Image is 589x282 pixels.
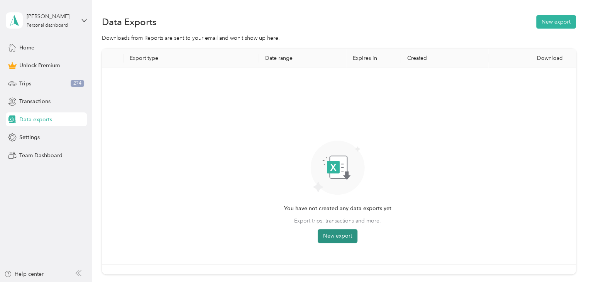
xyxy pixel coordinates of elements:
[19,133,40,141] span: Settings
[71,80,84,87] span: 274
[19,80,31,88] span: Trips
[19,61,60,70] span: Unlock Premium
[27,12,75,20] div: [PERSON_NAME]
[19,116,52,124] span: Data exports
[318,229,357,243] button: New export
[27,23,68,28] div: Personal dashboard
[346,49,401,68] th: Expires in
[401,49,488,68] th: Created
[19,97,51,105] span: Transactions
[124,49,259,68] th: Export type
[536,15,576,29] button: New export
[284,204,391,213] span: You have not created any data exports yet
[294,217,381,225] span: Export trips, transactions and more.
[4,270,44,278] button: Help center
[494,55,569,61] div: Download
[259,49,346,68] th: Date range
[19,44,34,52] span: Home
[19,151,63,160] span: Team Dashboard
[102,34,576,42] div: Downloads from Reports are sent to your email and won’t show up here.
[102,18,157,26] h1: Data Exports
[546,239,589,282] iframe: Everlance-gr Chat Button Frame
